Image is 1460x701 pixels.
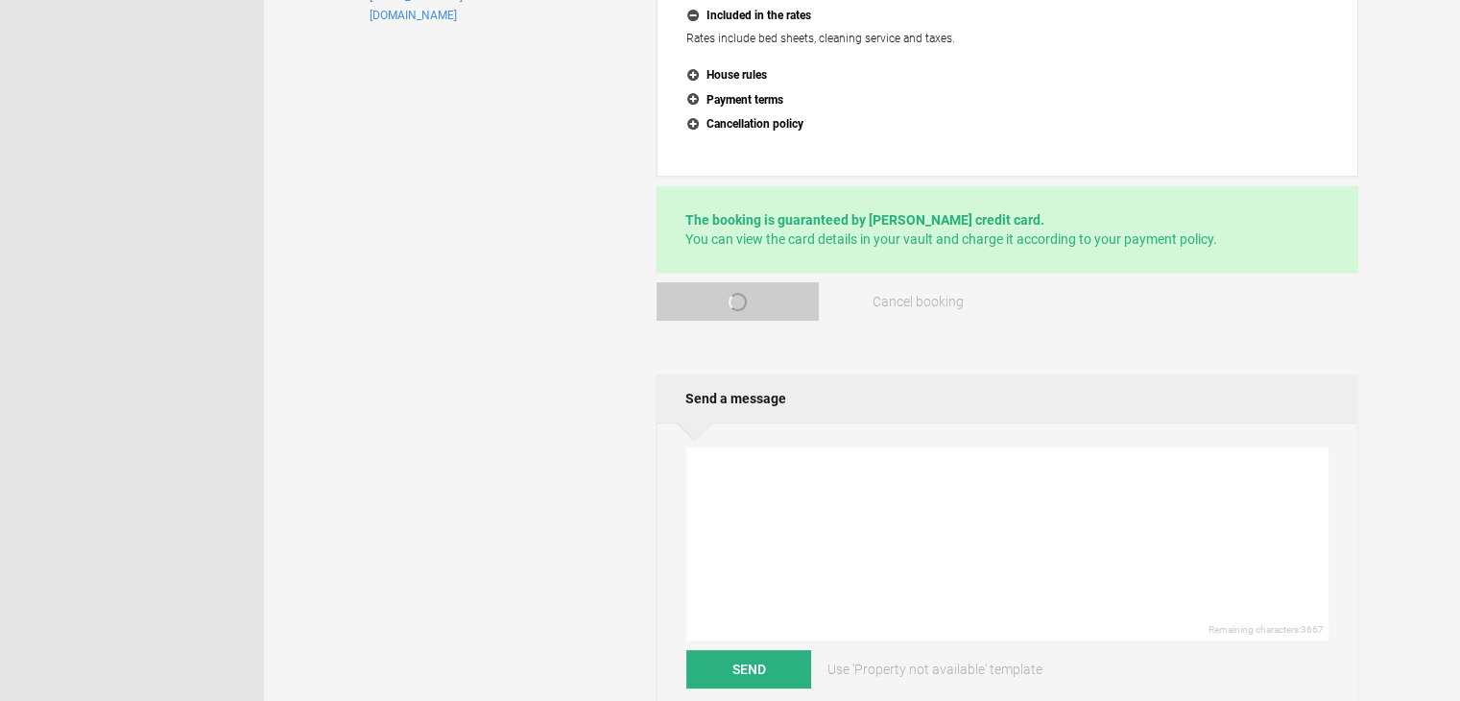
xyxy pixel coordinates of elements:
button: Payment terms [686,88,1328,113]
p: Rates include bed sheets, cleaning service and taxes. [686,29,1328,48]
span: Cancel booking [872,294,963,309]
button: Cancel booking [837,282,999,321]
button: Send [686,650,811,689]
h2: Send a message [657,375,1358,423]
button: House rules [686,63,1328,88]
a: Use 'Property not available' template [814,650,1056,689]
p: You can view the card details in your vault and charge it according to your payment policy. [685,210,1329,249]
strong: The booking is guaranteed by [PERSON_NAME] credit card. [685,212,1044,228]
button: Included in the rates [686,4,1328,29]
button: Cancellation policy [686,112,1328,137]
